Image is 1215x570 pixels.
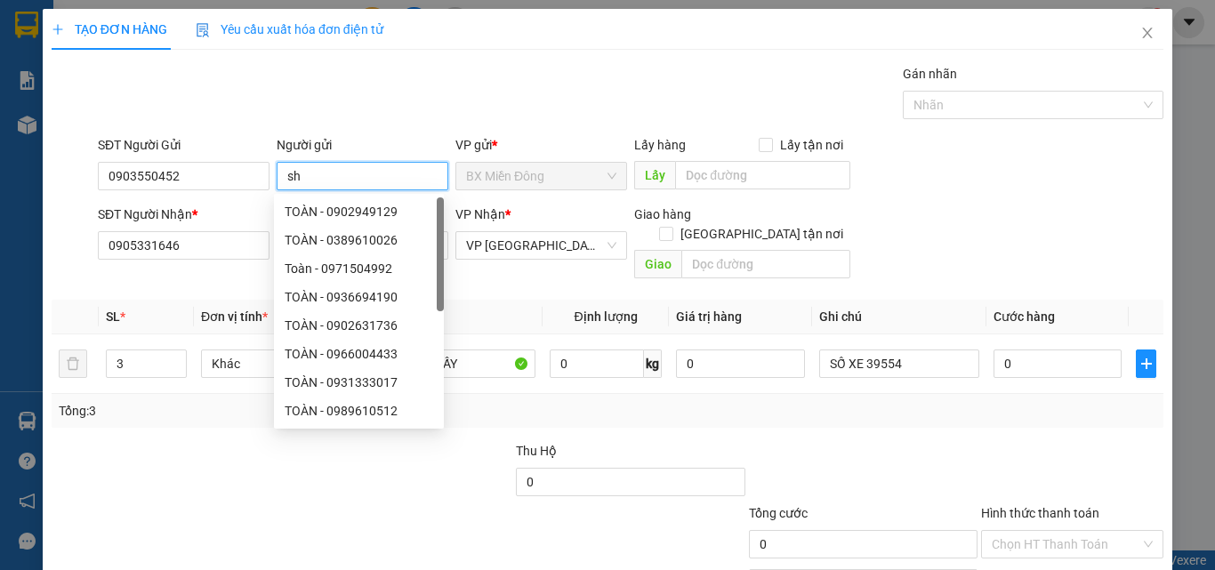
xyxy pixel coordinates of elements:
input: Dọc đường [675,161,850,189]
span: VP Nhận [455,207,505,221]
button: Close [1122,9,1172,59]
span: Thu Hộ [516,444,557,458]
input: Dọc đường [681,250,850,278]
span: Yêu cầu xuất hóa đơn điện tử [196,22,383,36]
span: Cước hàng [994,309,1055,324]
div: TOÀN - 0936694190 [274,283,444,311]
div: Toàn - 0971504992 [274,254,444,283]
span: BX Miền Đông [466,163,616,189]
img: icon [196,23,210,37]
div: VP gửi [455,135,627,155]
div: TOÀN - 0966004433 [274,340,444,368]
div: Tổng: 3 [59,401,471,421]
button: delete [59,349,87,378]
span: SL [106,309,120,324]
div: Toàn - 0971504992 [285,259,433,278]
span: Khác [212,350,350,377]
span: Increase Value [166,350,186,364]
li: Cúc Tùng [9,9,258,43]
span: Lấy [634,161,675,189]
span: Decrease Value [166,364,186,377]
span: environment [9,99,21,111]
span: Tổng cước [749,506,808,520]
div: TOÀN - 0902631736 [274,311,444,340]
div: Người gửi [277,135,448,155]
div: TOÀN - 0902949129 [285,202,433,221]
div: TOÀN - 0389610026 [274,226,444,254]
b: 339 Đinh Bộ Lĩnh, P26 [9,98,93,132]
span: TẠO ĐƠN HÀNG [52,22,167,36]
div: SĐT Người Nhận [98,205,270,224]
div: TOÀN - 0902949129 [274,197,444,226]
span: Lấy hàng [634,138,686,152]
span: up [172,353,182,364]
div: TOÀN - 0931333017 [285,373,433,392]
span: down [172,365,182,376]
span: Giao [634,250,681,278]
div: TOÀN - 0389610026 [285,230,433,250]
label: Hình thức thanh toán [981,506,1099,520]
li: VP BX Phía Nam [GEOGRAPHIC_DATA] [123,76,237,134]
span: [GEOGRAPHIC_DATA] tận nơi [673,224,850,244]
span: close [1140,26,1155,40]
button: plus [1136,349,1156,378]
div: TOÀN - 0989610512 [274,397,444,425]
div: SĐT Người Gửi [98,135,270,155]
input: VD: Bàn, Ghế [375,349,535,378]
span: plus [1137,357,1155,371]
li: VP BX Miền Đông [9,76,123,95]
div: TOÀN - 0936694190 [285,287,433,307]
label: Gán nhãn [903,67,957,81]
span: Lấy tận nơi [773,135,850,155]
span: Giao hàng [634,207,691,221]
span: Đơn vị tính [201,309,268,324]
div: TOÀN - 0966004433 [285,344,433,364]
span: plus [52,23,64,36]
div: TOÀN - 0931333017 [274,368,444,397]
input: 0 [676,349,804,378]
th: Ghi chú [812,300,986,334]
span: kg [644,349,662,378]
span: Giá trị hàng [676,309,742,324]
div: TOÀN - 0902631736 [285,316,433,335]
div: TOÀN - 0989610512 [285,401,433,421]
span: Định lượng [574,309,637,324]
span: VP Nha Trang xe Limousine [466,232,616,259]
input: Ghi Chú [819,349,979,378]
